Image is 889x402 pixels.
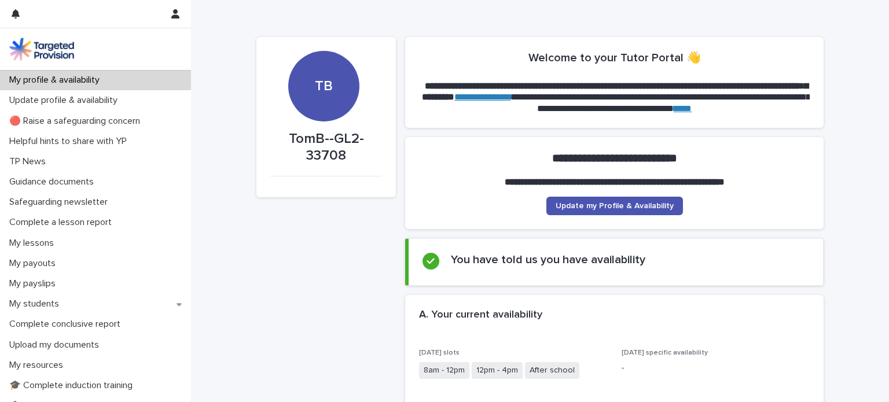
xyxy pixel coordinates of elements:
span: 8am - 12pm [419,362,469,379]
p: My lessons [5,238,63,249]
span: After school [525,362,579,379]
p: My resources [5,360,72,371]
span: 12pm - 4pm [472,362,523,379]
p: Complete a lesson report [5,217,121,228]
div: TB [288,8,359,95]
p: My payslips [5,278,65,289]
a: Update my Profile & Availability [546,197,683,215]
p: TomB--GL2-33708 [270,131,382,164]
p: My payouts [5,258,65,269]
p: TP News [5,156,55,167]
p: - [622,362,810,374]
p: My profile & availability [5,75,109,86]
span: Update my Profile & Availability [556,202,674,210]
p: Upload my documents [5,340,108,351]
span: [DATE] specific availability [622,349,708,356]
p: Guidance documents [5,176,103,187]
p: Complete conclusive report [5,319,130,330]
span: [DATE] slots [419,349,460,356]
p: 🔴 Raise a safeguarding concern [5,116,149,127]
h2: You have told us you have availability [451,253,645,267]
h2: A. Your current availability [419,309,542,322]
p: Safeguarding newsletter [5,197,117,208]
img: M5nRWzHhSzIhMunXDL62 [9,38,74,61]
p: Update profile & availability [5,95,127,106]
h2: Welcome to your Tutor Portal 👋 [528,51,701,65]
p: 🎓 Complete induction training [5,380,142,391]
p: My students [5,298,68,309]
p: Helpful hints to share with YP [5,136,136,147]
